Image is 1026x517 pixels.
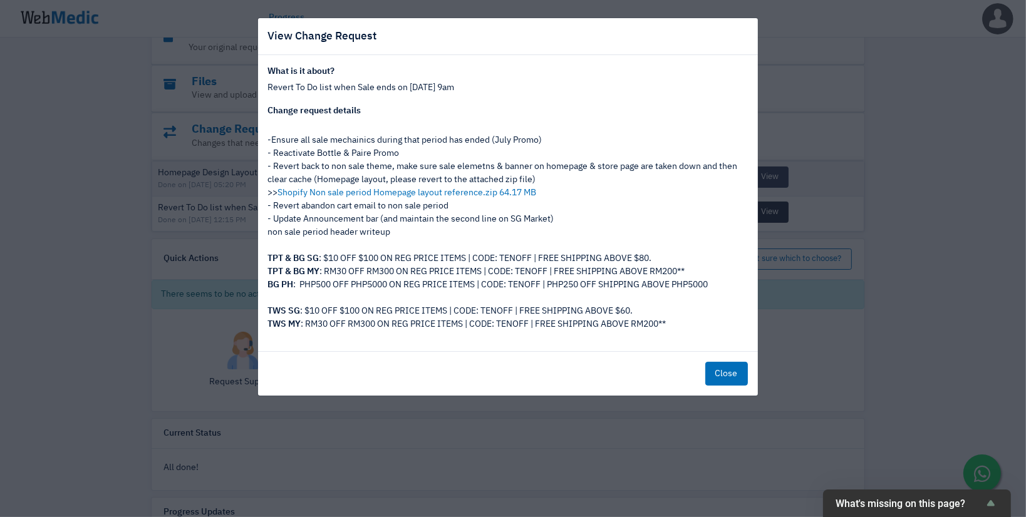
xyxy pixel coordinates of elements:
[268,213,748,226] div: - Update Announcement bar (and maintain the second line on SG Market)
[268,106,361,115] strong: Change request details
[268,280,294,289] strong: BG PH
[836,496,998,511] button: Show survey - What's missing on this page?
[268,320,301,329] strong: TWS MY
[268,121,748,213] div: -Ensure all sale mechainics during that period has ended (July Promo) - Reactivate Bottle & Paire...
[268,81,748,95] p: Revert To Do list when Sale ends on [DATE] 9am
[500,188,537,197] span: 64.17 MB
[268,226,748,331] div: non sale period header writeup : $10 OFF $100 ON REG PRICE ITEMS | CODE: TENOFF | FREE SHIPPING A...
[278,188,498,197] span: Shopify Non sale period Homepage layout reference.zip
[268,267,320,276] strong: TPT & BG MY
[268,28,377,44] h5: View Change Request
[705,362,748,386] button: Close
[268,307,301,315] strong: TWS SG
[268,254,319,263] strong: TPT & BG SG
[268,67,335,76] strong: What is it about?
[278,188,537,197] a: Shopify Non sale period Homepage layout reference.zip 64.17 MB
[836,498,983,509] span: What's missing on this page?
